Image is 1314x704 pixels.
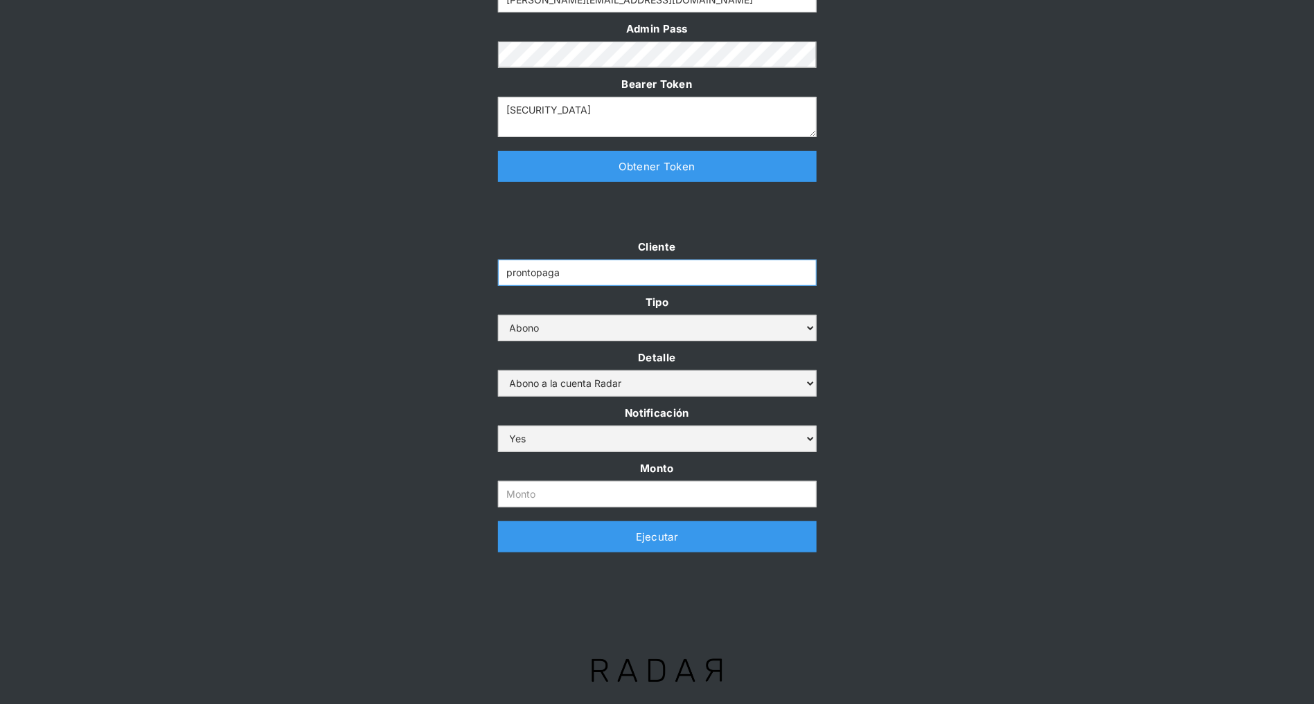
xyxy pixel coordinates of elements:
a: Obtener Token [498,151,817,182]
a: Ejecutar [498,521,817,552]
label: Tipo [498,293,817,312]
input: Monto [498,481,817,507]
label: Admin Pass [498,19,817,38]
label: Bearer Token [498,75,817,93]
label: Cliente [498,237,817,256]
label: Notificación [498,404,817,422]
label: Monto [498,459,817,478]
form: Form [498,237,817,507]
label: Detalle [498,348,817,367]
input: Example Text [498,260,817,286]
